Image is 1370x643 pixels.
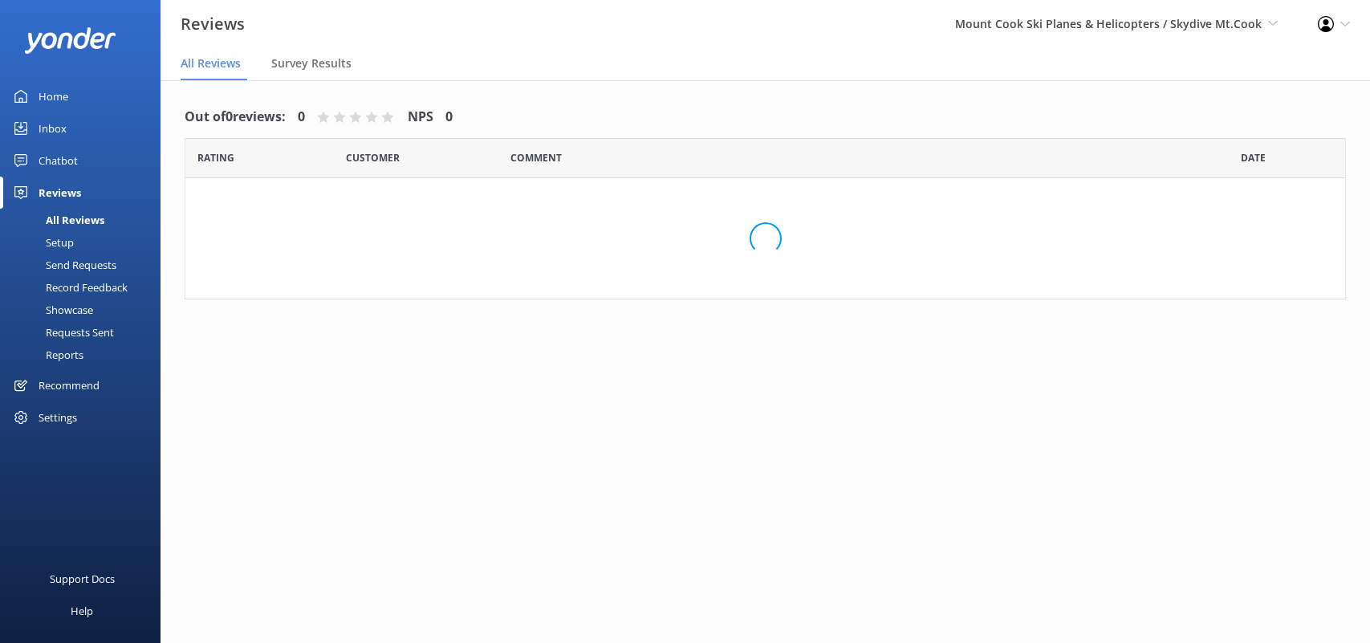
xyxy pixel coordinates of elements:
div: Inbox [39,112,67,144]
h4: 0 [445,107,453,128]
span: Date [346,150,400,165]
div: Requests Sent [10,321,114,344]
a: Requests Sent [10,321,161,344]
h4: 0 [298,107,305,128]
div: Support Docs [50,563,115,595]
span: Date [1241,150,1266,165]
span: Date [197,150,234,165]
img: yonder-white-logo.png [24,27,116,54]
div: Reviews [39,177,81,209]
div: Home [39,80,68,112]
div: Reports [10,344,83,366]
div: Send Requests [10,254,116,276]
div: Record Feedback [10,276,128,299]
a: All Reviews [10,209,161,231]
a: Record Feedback [10,276,161,299]
div: Help [71,595,93,627]
h4: NPS [408,107,433,128]
div: Settings [39,401,77,433]
span: Question [510,150,562,165]
a: Showcase [10,299,161,321]
div: Showcase [10,299,93,321]
div: Setup [10,231,74,254]
span: All Reviews [181,55,241,71]
div: Recommend [39,369,100,401]
a: Setup [10,231,161,254]
a: Reports [10,344,161,366]
h3: Reviews [181,11,245,37]
span: Mount Cook Ski Planes & Helicopters / Skydive Mt.Cook [955,16,1262,31]
span: Survey Results [271,55,352,71]
a: Send Requests [10,254,161,276]
div: Chatbot [39,144,78,177]
h4: Out of 0 reviews: [185,107,286,128]
div: All Reviews [10,209,104,231]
